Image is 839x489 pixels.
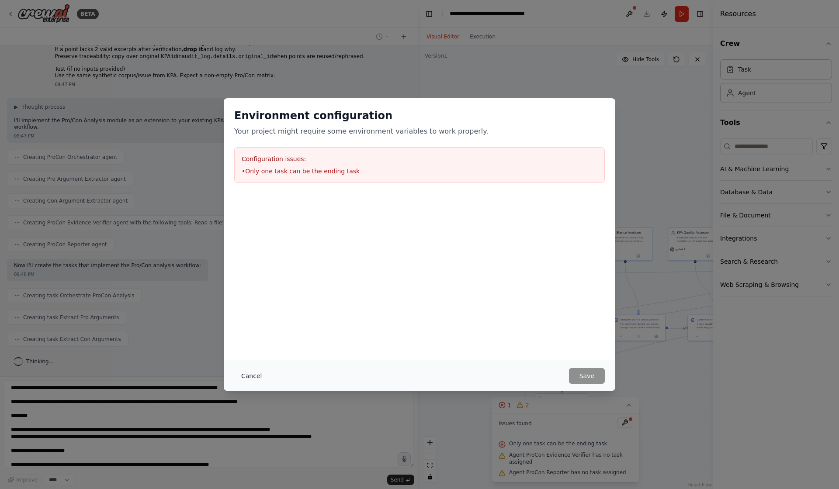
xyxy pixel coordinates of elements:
p: Your project might require some environment variables to work properly. [234,126,605,137]
li: • Only one task can be the ending task [242,167,597,176]
h3: Configuration issues: [242,155,597,163]
button: Save [569,368,605,384]
button: Cancel [234,368,269,384]
h2: Environment configuration [234,109,605,123]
